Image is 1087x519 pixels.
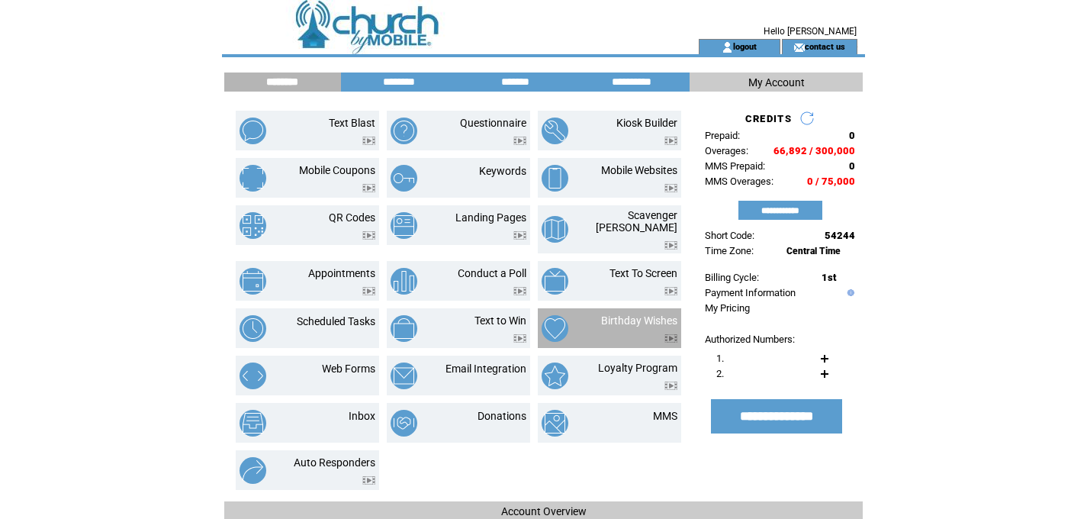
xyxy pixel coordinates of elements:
a: Loyalty Program [598,362,677,374]
span: 54244 [825,230,855,241]
span: Billing Cycle: [705,272,759,283]
a: Mobile Websites [601,164,677,176]
a: Kiosk Builder [616,117,677,129]
a: Appointments [308,267,375,279]
span: Account Overview [501,505,587,517]
img: questionnaire.png [391,118,417,144]
img: email-integration.png [391,363,417,389]
img: video.png [362,476,375,485]
a: Auto Responders [294,456,375,469]
img: video.png [362,137,375,145]
span: Time Zone: [705,245,754,256]
img: scheduled-tasks.png [240,315,266,342]
a: Conduct a Poll [458,267,526,279]
span: 0 [849,160,855,172]
img: keywords.png [391,165,417,192]
a: Payment Information [705,287,796,298]
a: Keywords [479,165,526,177]
img: conduct-a-poll.png [391,268,417,295]
span: 1st [822,272,836,283]
span: My Account [748,76,805,89]
img: inbox.png [240,410,266,437]
img: web-forms.png [240,363,266,389]
a: My Pricing [705,302,750,314]
span: Short Code: [705,230,754,241]
span: 66,892 / 300,000 [773,145,855,156]
a: contact us [805,41,845,51]
img: text-blast.png [240,118,266,144]
span: Overages: [705,145,748,156]
img: kiosk-builder.png [542,118,568,144]
img: mobile-coupons.png [240,165,266,192]
a: QR Codes [329,211,375,224]
a: Landing Pages [455,211,526,224]
span: 2. [716,368,724,379]
img: video.png [664,334,677,343]
a: Text Blast [329,117,375,129]
span: Prepaid: [705,130,740,141]
img: appointments.png [240,268,266,295]
img: text-to-win.png [391,315,417,342]
a: logout [733,41,757,51]
img: mobile-websites.png [542,165,568,192]
a: Text To Screen [609,267,677,279]
a: Donations [478,410,526,422]
a: MMS [653,410,677,422]
img: video.png [362,184,375,192]
img: video.png [664,184,677,192]
img: video.png [513,334,526,343]
img: video.png [664,137,677,145]
a: Email Integration [445,363,526,375]
img: help.gif [844,289,854,296]
span: Authorized Numbers: [705,334,795,345]
a: Web Forms [322,363,375,375]
span: 0 [849,130,855,141]
img: video.png [664,287,677,295]
span: Central Time [786,246,841,256]
a: Inbox [349,410,375,422]
img: qr-codes.png [240,212,266,239]
img: video.png [362,231,375,240]
span: MMS Overages: [705,176,773,187]
span: MMS Prepaid: [705,160,765,172]
img: birthday-wishes.png [542,315,568,342]
span: Hello [PERSON_NAME] [764,26,857,37]
img: video.png [664,382,677,390]
img: contact_us_icon.gif [793,41,805,53]
img: account_icon.gif [722,41,733,53]
img: video.png [362,287,375,295]
img: auto-responders.png [240,457,266,484]
img: mms.png [542,410,568,437]
span: 0 / 75,000 [807,176,855,187]
a: Scavenger [PERSON_NAME] [596,209,677,234]
img: video.png [513,287,526,295]
img: video.png [513,137,526,145]
span: CREDITS [745,113,792,124]
img: video.png [664,241,677,250]
img: scavenger-hunt.png [542,216,568,243]
span: 1. [716,353,724,364]
a: Questionnaire [460,117,526,129]
a: Scheduled Tasks [297,315,375,327]
img: donations.png [391,410,417,437]
img: video.png [513,231,526,240]
img: landing-pages.png [391,212,417,239]
a: Mobile Coupons [299,164,375,176]
img: loyalty-program.png [542,363,568,389]
a: Text to Win [474,314,526,327]
a: Birthday Wishes [601,314,677,327]
img: text-to-screen.png [542,268,568,295]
